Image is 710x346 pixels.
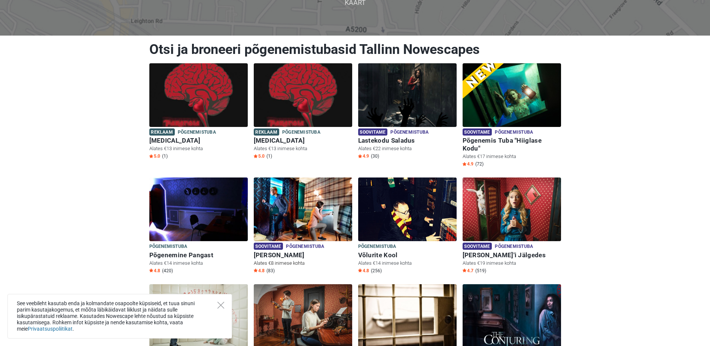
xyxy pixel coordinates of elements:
h1: Otsi ja broneeri põgenemistubasid Tallinn Nowescapes [149,41,561,58]
span: Soovitame [358,128,388,136]
img: Star [358,154,362,158]
span: (519) [475,268,486,274]
p: Alates €14 inimese kohta [149,260,248,267]
img: Lastekodu Saladus [358,63,457,127]
p: Alates €22 inimese kohta [358,145,457,152]
img: Star [149,154,153,158]
a: Privaatsuspoliitikat [28,326,73,332]
img: Paranoia [254,63,352,127]
span: Põgenemistuba [286,243,324,251]
p: Alates €8 inimese kohta [254,260,352,267]
a: Alice'i Jälgedes Soovitame Põgenemistuba [PERSON_NAME]'i Jälgedes Alates €19 inimese kohta Star4.... [463,177,561,275]
span: (1) [162,153,168,159]
p: Alates €13 inimese kohta [149,145,248,152]
h6: Lastekodu Saladus [358,137,457,145]
span: (256) [371,268,382,274]
a: Põgenemine Pangast Põgenemistuba Põgenemine Pangast Alates €14 inimese kohta Star4.8 (420) [149,177,248,275]
h6: [PERSON_NAME] [254,251,352,259]
span: (30) [371,153,379,159]
span: (420) [162,268,173,274]
span: (72) [475,161,484,167]
h6: [MEDICAL_DATA] [254,137,352,145]
span: 4.8 [358,268,369,274]
span: Reklaam [254,128,279,136]
img: Star [463,162,466,166]
p: Alates €14 inimese kohta [358,260,457,267]
img: Star [254,268,258,272]
span: Põgenemistuba [390,128,429,137]
span: Põgenemistuba [495,128,533,137]
img: Põgenemine Pangast [149,177,248,241]
img: Võlurite Kool [358,177,457,241]
span: Reklaam [149,128,175,136]
img: Põgenemis Tuba "Hiiglase Kodu" [463,63,561,127]
h6: Põgenemine Pangast [149,251,248,259]
div: See veebileht kasutab enda ja kolmandate osapoolte küpsiseid, et tuua sinuni parim kasutajakogemu... [7,294,232,339]
span: Põgenemistuba [495,243,533,251]
p: Alates €17 inimese kohta [463,153,561,160]
span: Põgenemistuba [149,243,188,251]
span: Põgenemistuba [358,243,396,251]
h6: [PERSON_NAME]'i Jälgedes [463,251,561,259]
a: Paranoia Reklaam Põgenemistuba [MEDICAL_DATA] Alates €13 inimese kohta Star5.0 (1) [254,63,352,161]
span: 4.8 [254,268,265,274]
p: Alates €13 inimese kohta [254,145,352,152]
span: Soovitame [463,128,492,136]
h6: Võlurite Kool [358,251,457,259]
img: Star [463,268,466,272]
p: Alates €19 inimese kohta [463,260,561,267]
h6: Põgenemis Tuba "Hiiglase Kodu" [463,137,561,152]
span: (1) [266,153,272,159]
a: Põgenemis Tuba "Hiiglase Kodu" Soovitame Põgenemistuba Põgenemis Tuba "Hiiglase Kodu" Alates €17 ... [463,63,561,169]
span: 4.7 [463,268,473,274]
img: Star [149,268,153,272]
button: Close [217,302,224,309]
a: Paranoia Reklaam Põgenemistuba [MEDICAL_DATA] Alates €13 inimese kohta Star5.0 (1) [149,63,248,161]
span: 4.9 [463,161,473,167]
span: Põgenemistuba [178,128,216,137]
img: Paranoia [149,63,248,127]
a: Sherlock Holmes Soovitame Põgenemistuba [PERSON_NAME] Alates €8 inimese kohta Star4.8 (83) [254,177,352,275]
span: 5.0 [254,153,265,159]
img: Star [254,154,258,158]
img: Alice'i Jälgedes [463,177,561,241]
span: Soovitame [254,243,283,250]
span: Põgenemistuba [282,128,320,137]
h6: [MEDICAL_DATA] [149,137,248,145]
a: Võlurite Kool Põgenemistuba Võlurite Kool Alates €14 inimese kohta Star4.8 (256) [358,177,457,275]
a: Lastekodu Saladus Soovitame Põgenemistuba Lastekodu Saladus Alates €22 inimese kohta Star4.9 (30) [358,63,457,161]
span: 4.9 [358,153,369,159]
span: 5.0 [149,153,160,159]
img: Sherlock Holmes [254,177,352,241]
span: 4.8 [149,268,160,274]
img: Star [358,268,362,272]
span: (83) [266,268,275,274]
span: Soovitame [463,243,492,250]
